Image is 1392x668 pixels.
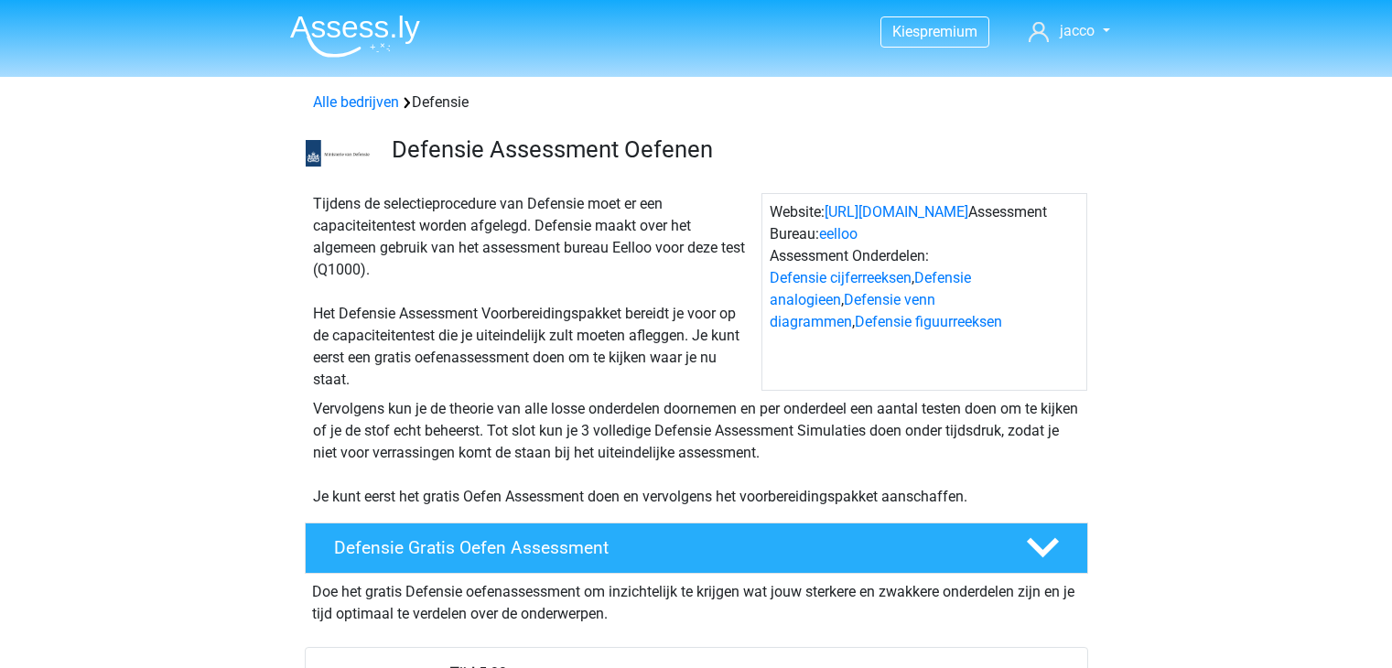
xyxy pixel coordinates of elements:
a: Defensie venn diagrammen [770,291,935,330]
div: Vervolgens kun je de theorie van alle losse onderdelen doornemen en per onderdeel een aantal test... [306,398,1087,508]
span: Kies [892,23,920,40]
a: Defensie cijferreeksen [770,269,912,286]
a: Defensie figuurreeksen [855,313,1002,330]
h4: Defensie Gratis Oefen Assessment [334,537,997,558]
div: Defensie [306,92,1087,113]
h3: Defensie Assessment Oefenen [392,135,1074,164]
a: Kiespremium [881,19,988,44]
div: Website: Assessment Bureau: Assessment Onderdelen: , , , [761,193,1087,391]
div: Tijdens de selectieprocedure van Defensie moet er een capaciteitentest worden afgelegd. Defensie ... [306,193,761,391]
a: Defensie Gratis Oefen Assessment [297,523,1095,574]
a: jacco [1021,20,1117,42]
a: Alle bedrijven [313,93,399,111]
span: jacco [1060,22,1095,39]
span: premium [920,23,977,40]
a: eelloo [819,225,858,242]
div: Doe het gratis Defensie oefenassessment om inzichtelijk te krijgen wat jouw sterkere en zwakkere ... [305,574,1088,625]
a: [URL][DOMAIN_NAME] [825,203,968,221]
a: Defensie analogieen [770,269,971,308]
img: Assessly [290,15,420,58]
